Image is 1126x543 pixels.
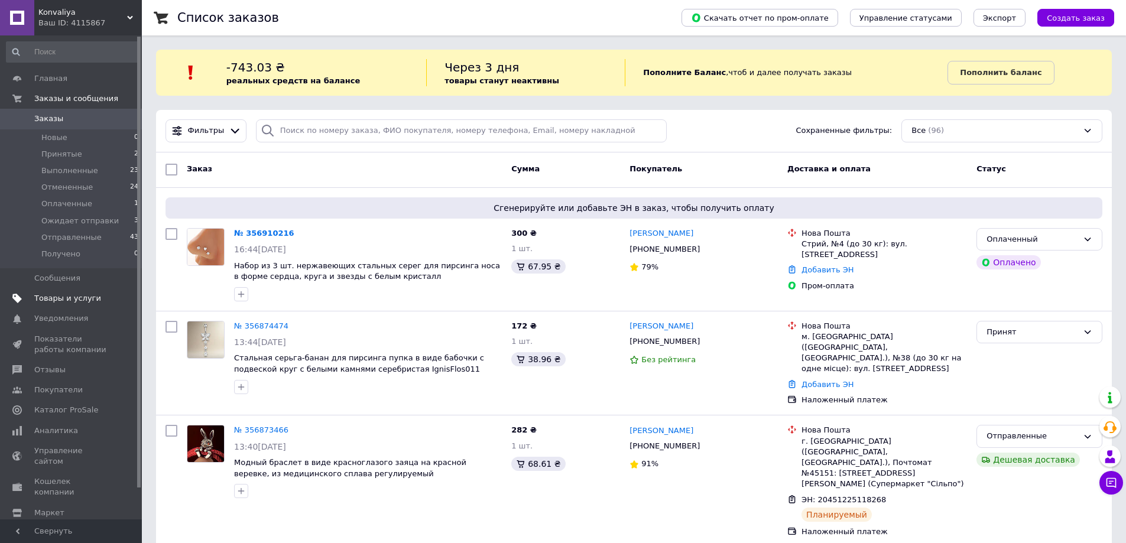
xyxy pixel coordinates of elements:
[130,182,138,193] span: 24
[801,228,967,239] div: Нова Пошта
[641,355,696,364] span: Без рейтинга
[134,149,138,160] span: 2
[34,93,118,104] span: Заказы и сообщения
[34,425,78,436] span: Аналитика
[34,313,88,324] span: Уведомления
[41,216,119,226] span: Ожидает отправки
[511,352,565,366] div: 38.96 ₴
[850,9,962,27] button: Управление статусами
[187,164,212,173] span: Заказ
[234,321,288,330] a: № 356874474
[987,233,1078,246] div: Оплаченный
[134,249,138,259] span: 0
[34,405,98,415] span: Каталог ProSale
[34,365,66,375] span: Отзывы
[801,239,967,260] div: Стрий, №4 (до 30 кг): вул. [STREET_ADDRESS]
[444,60,519,74] span: Через 3 дня
[511,337,533,346] span: 1 шт.
[796,125,892,136] span: Сохраненные фильтры:
[625,59,947,86] div: , чтоб и далее получать заказы
[234,229,294,238] a: № 356910216
[234,245,286,254] span: 16:44[DATE]
[130,165,138,176] span: 23
[976,164,1006,173] span: Статус
[34,476,109,498] span: Кошелек компании
[234,353,484,373] a: Стальная серьга-банан для пирсинга пупка в виде бабочки с подвеской круг с белыми камнями серебри...
[976,453,1080,467] div: Дешевая доставка
[41,232,102,243] span: Отправленные
[641,262,658,271] span: 79%
[234,442,286,451] span: 13:40[DATE]
[801,436,967,490] div: г. [GEOGRAPHIC_DATA] ([GEOGRAPHIC_DATA], [GEOGRAPHIC_DATA].), Почтомат №45151: [STREET_ADDRESS][P...
[928,126,944,135] span: (96)
[1099,471,1123,495] button: Чат с покупателем
[987,326,1078,339] div: Принят
[859,14,952,22] span: Управление статусами
[947,61,1054,84] a: Пополнить баланс
[187,228,225,266] a: Фото товару
[41,199,92,209] span: Оплаченные
[511,244,533,253] span: 1 шт.
[34,113,63,124] span: Заказы
[801,331,967,375] div: м. [GEOGRAPHIC_DATA] ([GEOGRAPHIC_DATA], [GEOGRAPHIC_DATA].), №38 (до 30 кг на одне місце): вул. ...
[641,459,658,468] span: 91%
[511,457,565,471] div: 68.61 ₴
[34,385,83,395] span: Покупатели
[787,164,871,173] span: Доставка и оплата
[134,132,138,143] span: 0
[511,321,537,330] span: 172 ₴
[629,228,693,239] a: [PERSON_NAME]
[801,281,967,291] div: Пром-оплата
[134,216,138,226] span: 3
[34,73,67,84] span: Главная
[187,321,224,358] img: Фото товару
[511,425,537,434] span: 282 ₴
[41,132,67,143] span: Новые
[41,182,93,193] span: Отмененные
[801,321,967,331] div: Нова Пошта
[643,68,726,77] b: Пополните Баланс
[629,164,682,173] span: Покупатель
[6,41,139,63] input: Поиск
[627,438,702,454] div: [PHONE_NUMBER]
[234,458,466,478] a: Модный браслет в виде красноглазого заяца на красной веревке, из медицинского сплава регулируемый
[1047,14,1105,22] span: Создать заказ
[511,164,540,173] span: Сумма
[226,60,285,74] span: -743.03 ₴
[34,334,109,355] span: Показатели работы компании
[187,229,224,265] img: Фото товару
[187,425,225,463] a: Фото товару
[691,12,829,23] span: Скачать отчет по пром-оплате
[34,293,101,304] span: Товары и услуги
[234,261,500,281] a: Набор из 3 шт. нержавеющих стальных серег для пирсинга носа в форме сердца, круга и звезды с белы...
[34,273,80,284] span: Сообщения
[41,165,98,176] span: Выполненные
[629,321,693,332] a: [PERSON_NAME]
[627,334,702,349] div: [PHONE_NUMBER]
[960,68,1041,77] b: Пополнить баланс
[511,259,565,274] div: 67.95 ₴
[987,430,1078,443] div: Отправленные
[976,255,1040,269] div: Оплачено
[511,229,537,238] span: 300 ₴
[444,76,559,85] b: товары станут неактивны
[682,9,838,27] button: Скачать отчет по пром-оплате
[182,64,200,82] img: :exclamation:
[34,508,64,518] span: Маркет
[1037,9,1114,27] button: Создать заказ
[1026,13,1114,22] a: Создать заказ
[801,495,886,504] span: ЭН: 20451225118268
[983,14,1016,22] span: Экспорт
[801,265,854,274] a: Добавить ЭН
[629,425,693,437] a: [PERSON_NAME]
[38,18,142,28] div: Ваш ID: 4115867
[801,395,967,405] div: Наложенный платеж
[911,125,926,136] span: Все
[627,242,702,257] div: [PHONE_NUMBER]
[234,425,288,434] a: № 356873466
[187,425,224,462] img: Фото товару
[41,249,80,259] span: Получено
